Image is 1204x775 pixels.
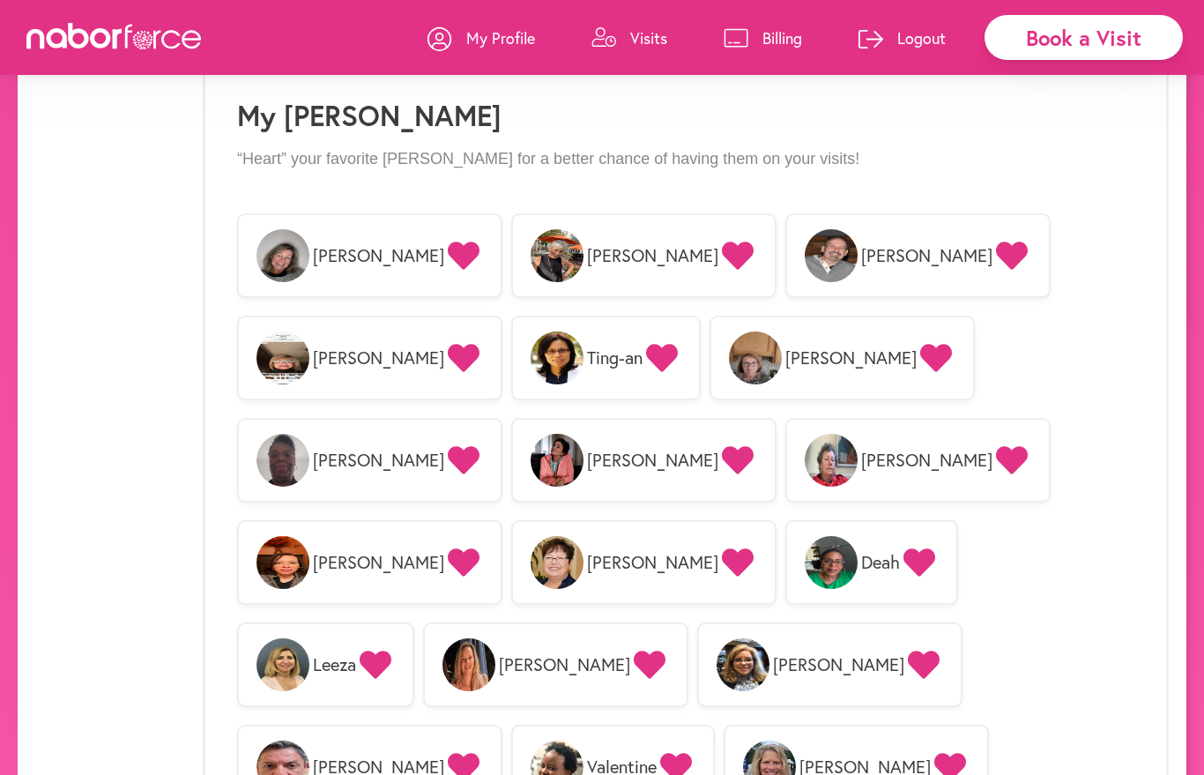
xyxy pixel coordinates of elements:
[897,27,946,48] p: Logout
[805,434,858,487] img: 8OY628SuSlGTVv1mvEwy
[427,11,535,64] a: My Profile
[237,150,1134,169] p: “Heart” your favorite [PERSON_NAME] for a better chance of having them on your visits!
[313,347,444,369] span: [PERSON_NAME]
[442,638,495,691] img: G4oEqm2CSp2pIRuYgvOv
[256,229,309,282] img: 1ooEy53UTAq6SjZJgyF0
[762,27,802,48] p: Billing
[313,245,444,266] span: [PERSON_NAME]
[805,536,858,589] img: 26WTUNuRSyecNaaegBWQ
[499,654,630,675] span: [PERSON_NAME]
[591,11,667,64] a: Visits
[237,99,1134,132] h1: My [PERSON_NAME]
[256,434,309,487] img: svxzkneyQgiXi5n9a1Wr
[861,450,992,471] span: [PERSON_NAME]
[313,450,444,471] span: [PERSON_NAME]
[313,552,444,573] span: [PERSON_NAME]
[985,15,1183,60] div: Book a Visit
[805,229,858,282] img: n9go4mGhTKGZTzVb2YsP
[724,11,802,64] a: Billing
[531,434,583,487] img: DBJQt2wHQYqmHoFtlS3r
[587,552,718,573] span: [PERSON_NAME]
[729,332,782,384] img: l9sln5dsRUCf0pUncBH3
[531,332,583,384] img: c7eWGYqlQXuWilOXtADe
[466,27,535,48] p: My Profile
[587,347,643,369] span: Ting-an
[630,27,667,48] p: Visits
[587,450,718,471] span: [PERSON_NAME]
[861,245,992,266] span: [PERSON_NAME]
[861,552,900,573] span: Deah
[313,654,356,675] span: Leeza
[858,11,946,64] a: Logout
[587,245,718,266] span: [PERSON_NAME]
[256,332,309,384] img: wWOIOAkgRF6MZtbNBOIQ
[531,536,583,589] img: EKjWZyTSSlYMI3bW4vMY
[785,347,917,369] span: [PERSON_NAME]
[717,638,769,691] img: YtPkkLsHT4qu8Eyk24LX
[256,638,309,691] img: oqulIDmlS4KTnNO8bFy3
[531,229,583,282] img: CtM8PFD2QmyF9YeoaANG
[256,536,309,589] img: 0xJRQ9SKSnuG6Qmc0kvM
[773,654,904,675] span: [PERSON_NAME]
